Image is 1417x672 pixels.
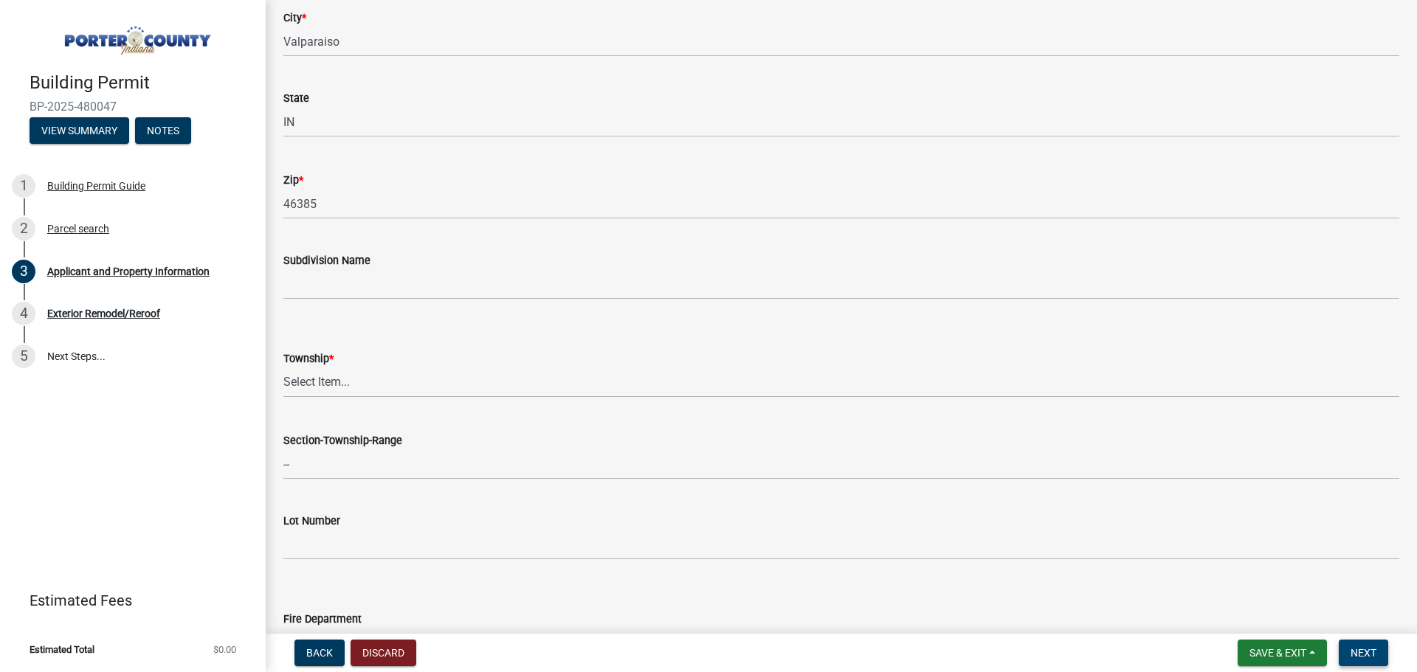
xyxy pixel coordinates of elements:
label: Subdivision Name [283,256,370,266]
label: Lot Number [283,516,340,527]
div: 5 [12,344,35,368]
span: BP-2025-480047 [30,100,236,114]
div: Exterior Remodel/Reroof [47,308,160,319]
div: 3 [12,260,35,283]
button: Notes [135,117,191,144]
span: $0.00 [213,645,236,654]
button: Next [1339,640,1388,666]
label: Fire Department [283,614,362,625]
div: 1 [12,174,35,198]
div: Building Permit Guide [47,181,145,191]
span: Save & Exit [1249,647,1306,659]
wm-modal-confirm: Summary [30,125,129,137]
button: Save & Exit [1238,640,1327,666]
div: Applicant and Property Information [47,266,210,277]
button: View Summary [30,117,129,144]
a: Estimated Fees [12,586,242,615]
label: City [283,13,306,24]
span: Estimated Total [30,645,94,654]
span: Back [306,647,333,659]
label: Section-Township-Range [283,436,402,446]
label: Zip [283,176,303,186]
label: Township [283,354,334,364]
h4: Building Permit [30,72,254,94]
span: Next [1351,647,1376,659]
div: 4 [12,302,35,325]
button: Discard [351,640,416,666]
div: Parcel search [47,224,109,234]
button: Back [294,640,345,666]
label: State [283,94,309,104]
img: Porter County, Indiana [30,15,242,57]
div: 2 [12,217,35,240]
wm-modal-confirm: Notes [135,125,191,137]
